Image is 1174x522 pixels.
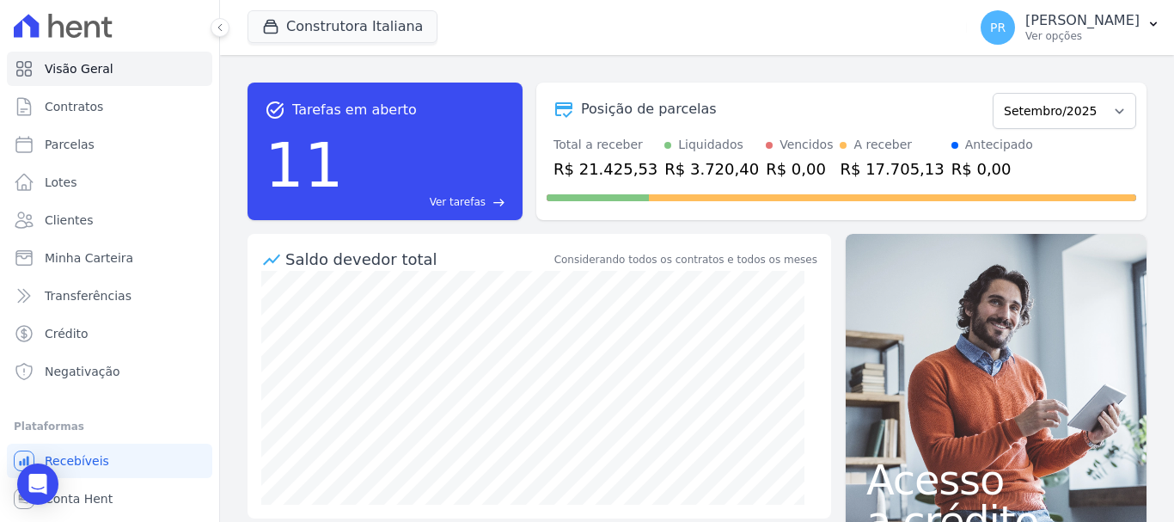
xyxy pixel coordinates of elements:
[967,3,1174,52] button: PR [PERSON_NAME] Ver opções
[351,194,505,210] a: Ver tarefas east
[7,52,212,86] a: Visão Geral
[554,252,817,267] div: Considerando todos os contratos e todos os meses
[45,212,93,229] span: Clientes
[17,464,58,505] div: Open Intercom Messenger
[14,416,205,437] div: Plataformas
[853,136,912,154] div: A receber
[951,157,1033,181] div: R$ 0,00
[664,157,759,181] div: R$ 3.720,40
[45,452,109,470] span: Recebíveis
[45,490,113,507] span: Conta Hent
[45,363,120,380] span: Negativação
[45,98,103,115] span: Contratos
[7,444,212,478] a: Recebíveis
[285,248,551,271] div: Saldo devedor total
[45,249,133,267] span: Minha Carteira
[7,203,212,237] a: Clientes
[7,482,212,516] a: Conta Hent
[265,120,344,210] div: 11
[45,60,113,77] span: Visão Geral
[7,316,212,351] a: Crédito
[7,279,212,313] a: Transferências
[7,127,212,162] a: Parcelas
[430,194,486,210] span: Ver tarefas
[780,136,833,154] div: Vencidos
[553,136,657,154] div: Total a receber
[265,100,285,120] span: task_alt
[7,241,212,275] a: Minha Carteira
[7,354,212,389] a: Negativação
[1025,29,1140,43] p: Ver opções
[292,100,417,120] span: Tarefas em aberto
[1025,12,1140,29] p: [PERSON_NAME]
[248,10,437,43] button: Construtora Italiana
[45,287,131,304] span: Transferências
[840,157,944,181] div: R$ 17.705,13
[492,196,505,209] span: east
[553,157,657,181] div: R$ 21.425,53
[45,325,89,342] span: Crédito
[678,136,743,154] div: Liquidados
[45,136,95,153] span: Parcelas
[7,89,212,124] a: Contratos
[990,21,1006,34] span: PR
[766,157,833,181] div: R$ 0,00
[866,459,1126,501] span: Acesso
[7,165,212,200] a: Lotes
[45,174,77,191] span: Lotes
[581,99,717,120] div: Posição de parcelas
[965,136,1033,154] div: Antecipado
